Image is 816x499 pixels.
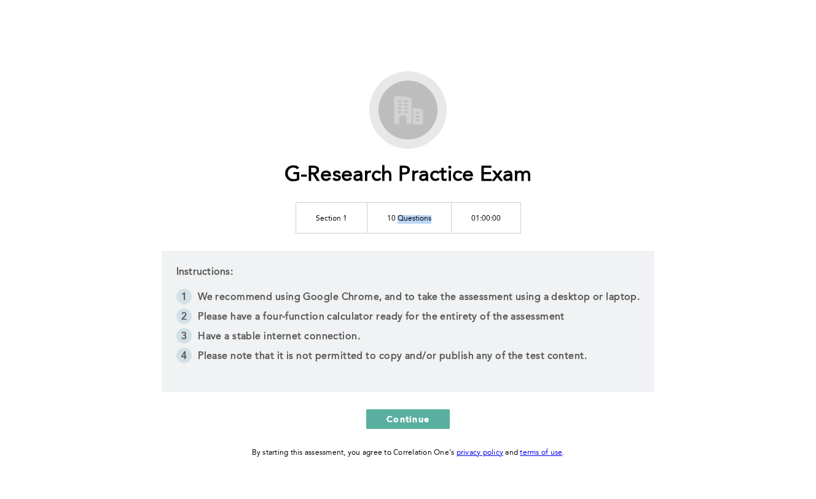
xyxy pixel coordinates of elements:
[296,202,367,233] td: Section 1
[386,413,430,425] span: Continue
[457,449,504,457] a: privacy policy
[451,202,520,233] td: 01:00:00
[520,449,562,457] a: terms of use
[374,76,442,144] img: G-Research
[176,328,640,348] li: Have a stable internet connection.
[284,163,532,188] h1: G-Research Practice Exam
[367,202,451,233] td: 10 Questions
[176,348,640,367] li: Please note that it is not permitted to copy and/or publish any of the test content.
[252,446,565,460] div: By starting this assessment, you agree to Correlation One's and .
[366,409,450,429] button: Continue
[176,308,640,328] li: Please have a four-function calculator ready for the entirety of the assessment
[176,289,640,308] li: We recommend using Google Chrome, and to take the assessment using a desktop or laptop.
[162,251,655,392] div: Instructions:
